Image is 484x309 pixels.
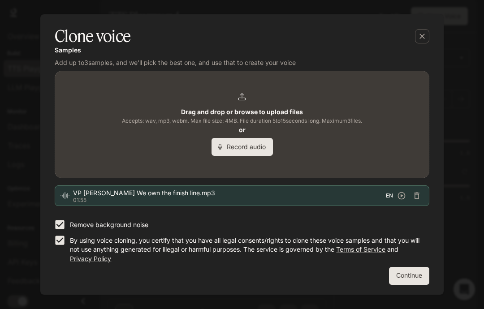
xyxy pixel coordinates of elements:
h5: Clone voice [55,25,130,47]
a: Privacy Policy [70,255,111,262]
span: EN [386,191,393,200]
p: 01:55 [73,197,386,203]
h6: Samples [55,46,429,55]
button: Record audio [212,138,273,156]
a: Terms of Service [336,245,385,253]
p: Remove background noise [70,220,148,229]
b: Drag and drop or browse to upload files [181,108,303,116]
p: By using voice cloning, you certify that you have all legal consents/rights to clone these voice ... [70,236,422,263]
p: Add up to 3 samples, and we'll pick the best one, and use that to create your voice [55,58,429,67]
button: Continue [389,267,429,285]
b: or [239,126,246,133]
span: Accepts: wav, mp3, webm. Max file size: 4MB. File duration 5 to 15 seconds long. Maximum 3 files. [122,116,362,125]
span: VP [PERSON_NAME] We own the finish line.mp3 [73,189,386,197]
